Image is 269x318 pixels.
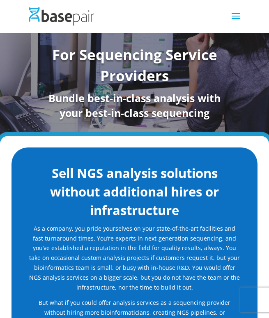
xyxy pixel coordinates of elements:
[52,45,217,85] strong: For Sequencing Service Providers
[28,164,241,224] h2: Sell NGS analysis solutions without additional hires or infrastructure
[29,7,94,25] img: Basepair
[28,224,241,298] p: As a company, you pride yourselves on your state-of-the-art facilities and fast turnaround times....
[48,91,221,120] strong: Bundle best-in-class analysis with your best-in-class sequencing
